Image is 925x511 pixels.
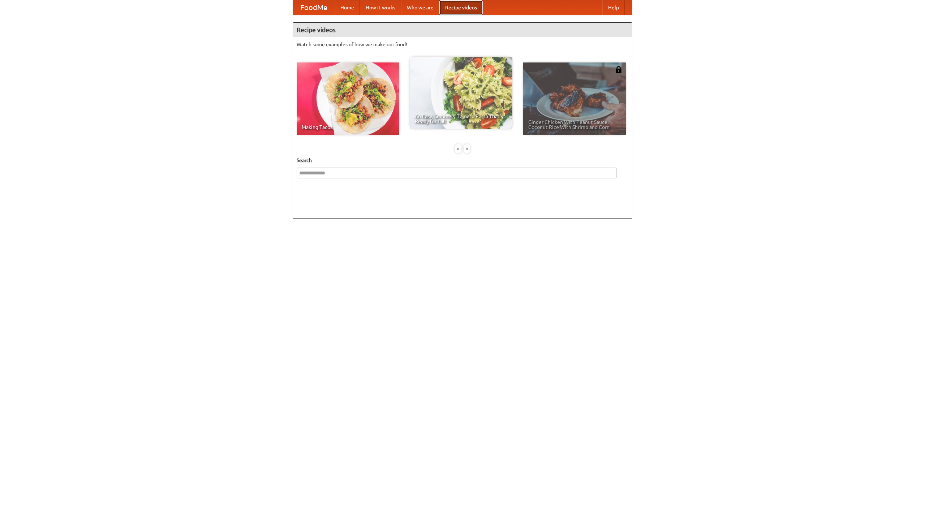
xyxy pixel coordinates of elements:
h5: Search [297,157,628,164]
span: Making Tacos [302,125,394,130]
a: How it works [360,0,401,15]
div: « [455,144,461,153]
span: An Easy, Summery Tomato Pasta That's Ready for Fall [415,114,507,124]
a: An Easy, Summery Tomato Pasta That's Ready for Fall [410,57,512,129]
a: Home [335,0,360,15]
a: FoodMe [293,0,335,15]
div: » [464,144,470,153]
img: 483408.png [615,66,622,73]
h4: Recipe videos [293,23,632,37]
a: Who we are [401,0,439,15]
a: Recipe videos [439,0,483,15]
a: Help [602,0,625,15]
a: Making Tacos [297,62,399,135]
p: Watch some examples of how we make our food! [297,41,628,48]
